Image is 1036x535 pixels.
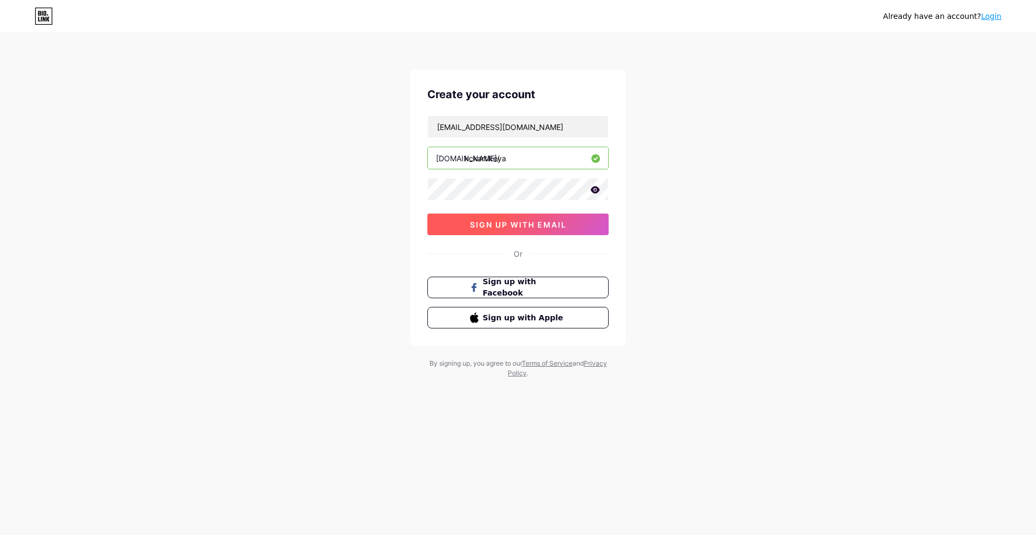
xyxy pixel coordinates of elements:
span: Sign up with Facebook [483,276,567,299]
button: Sign up with Apple [427,307,609,328]
button: Sign up with Facebook [427,277,609,298]
input: Email [428,116,608,138]
div: By signing up, you agree to our and . [426,359,610,378]
span: sign up with email [470,220,567,229]
div: Or [514,248,522,259]
input: username [428,147,608,169]
a: Terms of Service [522,359,572,367]
button: sign up with email [427,214,609,235]
div: Create your account [427,86,609,102]
div: [DOMAIN_NAME]/ [436,153,500,164]
a: Login [981,12,1001,20]
div: Already have an account? [883,11,1001,22]
span: Sign up with Apple [483,312,567,324]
